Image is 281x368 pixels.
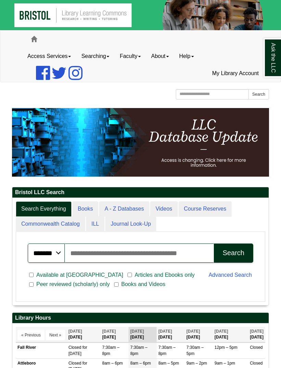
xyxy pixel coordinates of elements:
[129,327,157,342] th: [DATE]
[130,361,151,366] span: 8am – 6pm
[158,329,172,334] span: [DATE]
[102,361,123,366] span: 8am – 6pm
[102,345,119,356] span: 7:30am – 8pm
[186,345,204,356] span: 7:30am – 5pm
[102,329,116,334] span: [DATE]
[12,313,269,323] h2: Library Hours
[16,201,72,217] a: Search Everything
[119,280,168,288] span: Books and Videos
[248,89,269,99] button: Search
[250,345,262,350] span: Closed
[76,48,114,65] a: Searching
[12,187,269,198] h2: Bristol LLC Search
[158,361,179,366] span: 8am – 5pm
[132,271,197,279] span: Articles and Ebooks only
[67,327,101,342] th: [DATE]
[69,345,81,350] span: Closed
[72,201,98,217] a: Books
[16,216,85,232] a: Commonwealth Catalog
[69,329,82,334] span: [DATE]
[16,343,67,358] td: Fall River
[186,329,200,334] span: [DATE]
[105,216,156,232] a: Journal Look-Up
[150,201,178,217] a: Videos
[248,327,265,342] th: [DATE]
[29,282,34,288] input: Peer reviewed (scholarly) only
[179,201,232,217] a: Course Reserves
[127,272,132,278] input: Articles and Ebooks only
[250,361,262,366] span: Closed
[215,345,237,350] span: 12pm – 5pm
[250,329,264,334] span: [DATE]
[100,327,129,342] th: [DATE]
[186,361,207,366] span: 9am – 2pm
[174,48,199,65] a: Help
[22,48,76,65] a: Access Services
[215,329,228,334] span: [DATE]
[34,280,112,288] span: Peer reviewed (scholarly) only
[46,330,65,340] button: Next »
[130,345,147,356] span: 7:30am – 8pm
[69,361,81,366] span: Closed
[17,330,45,340] button: « Previous
[215,361,235,366] span: 9am – 1pm
[213,327,248,342] th: [DATE]
[69,345,87,356] span: for [DATE]
[207,65,264,82] a: My Library Account
[130,329,144,334] span: [DATE]
[214,244,253,263] button: Search
[99,201,149,217] a: A - Z Databases
[185,327,213,342] th: [DATE]
[29,272,34,278] input: Available at [GEOGRAPHIC_DATA]
[114,282,119,288] input: Books and Videos
[209,272,252,278] a: Advanced Search
[86,216,105,232] a: ILL
[114,48,146,65] a: Faculty
[146,48,174,65] a: About
[34,271,126,279] span: Available at [GEOGRAPHIC_DATA]
[12,108,269,177] img: HTML tutorial
[223,249,244,257] div: Search
[158,345,175,356] span: 7:30am – 8pm
[157,327,185,342] th: [DATE]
